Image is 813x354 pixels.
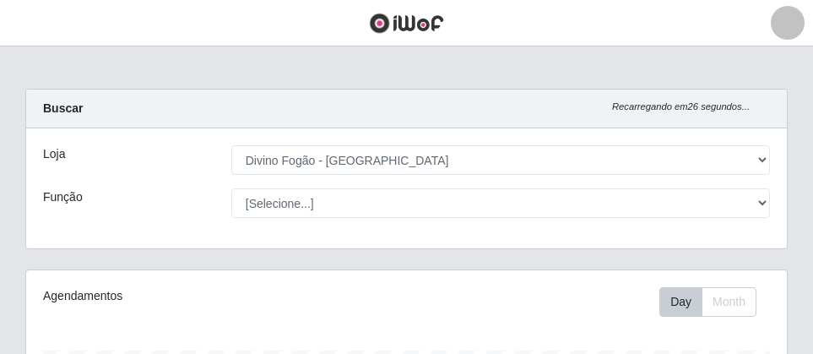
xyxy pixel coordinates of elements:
div: Toolbar with button groups [659,287,770,317]
img: CoreUI Logo [369,13,444,34]
label: Função [43,188,83,206]
button: Month [702,287,756,317]
i: Recarregando em 26 segundos... [612,101,750,112]
label: Loja [43,145,65,163]
button: Day [659,287,702,317]
div: Agendamentos [43,287,331,305]
div: First group [659,287,756,317]
strong: Buscar [43,101,83,115]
